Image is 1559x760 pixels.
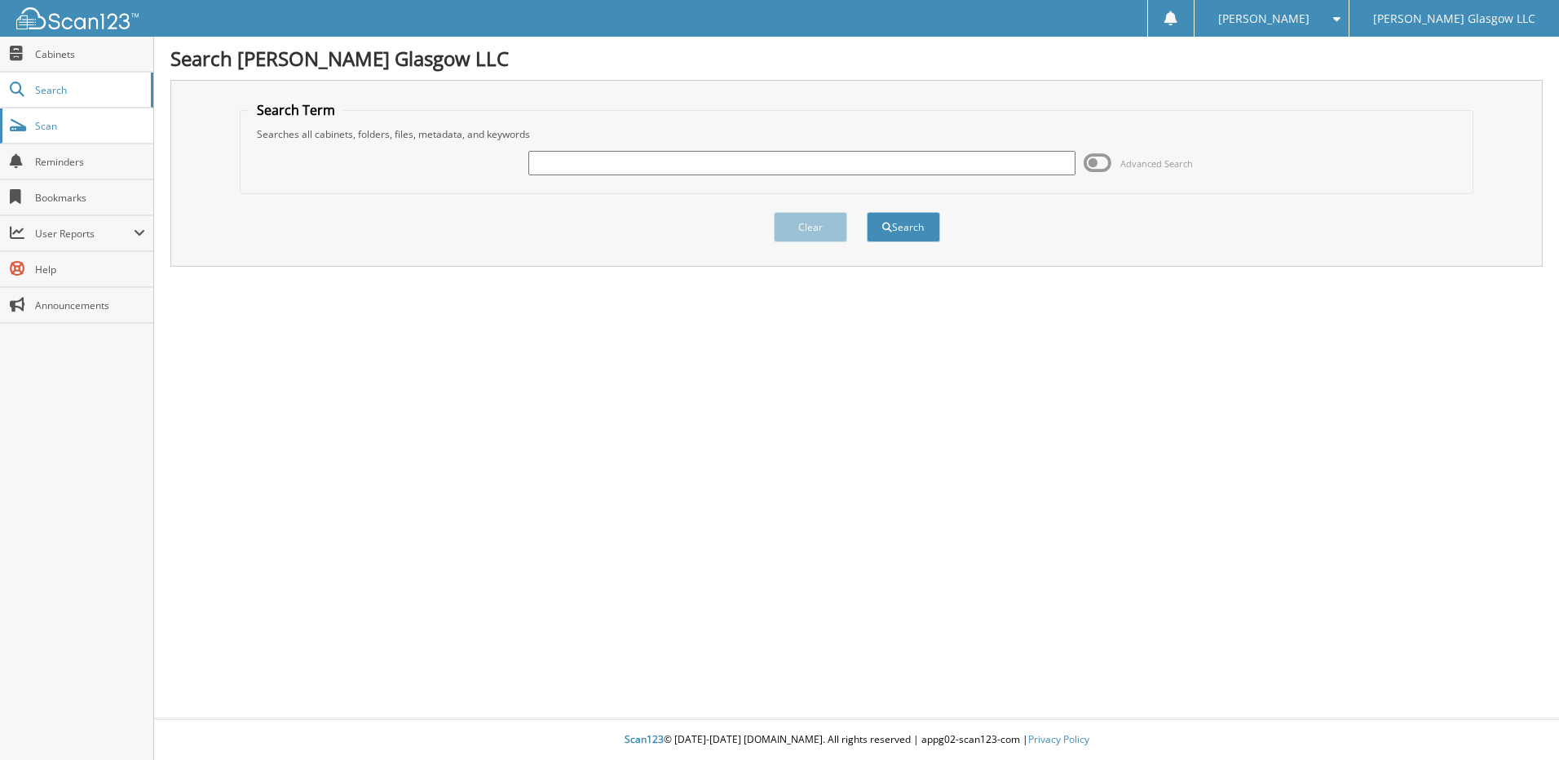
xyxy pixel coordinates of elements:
span: Reminders [35,155,145,169]
img: scan123-logo-white.svg [16,7,139,29]
iframe: Chat Widget [1477,682,1559,760]
span: Cabinets [35,47,145,61]
span: Help [35,263,145,276]
span: Announcements [35,298,145,312]
button: Clear [774,212,847,242]
span: Scan [35,119,145,133]
legend: Search Term [249,101,343,119]
div: Searches all cabinets, folders, files, metadata, and keywords [249,127,1464,141]
span: Bookmarks [35,191,145,205]
span: Scan123 [625,732,664,746]
span: [PERSON_NAME] Glasgow LLC [1373,14,1535,24]
h1: Search [PERSON_NAME] Glasgow LLC [170,45,1543,72]
span: Search [35,83,143,97]
button: Search [867,212,940,242]
span: Advanced Search [1120,157,1193,170]
span: User Reports [35,227,134,241]
span: [PERSON_NAME] [1218,14,1309,24]
a: Privacy Policy [1028,732,1089,746]
div: © [DATE]-[DATE] [DOMAIN_NAME]. All rights reserved | appg02-scan123-com | [154,720,1559,760]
